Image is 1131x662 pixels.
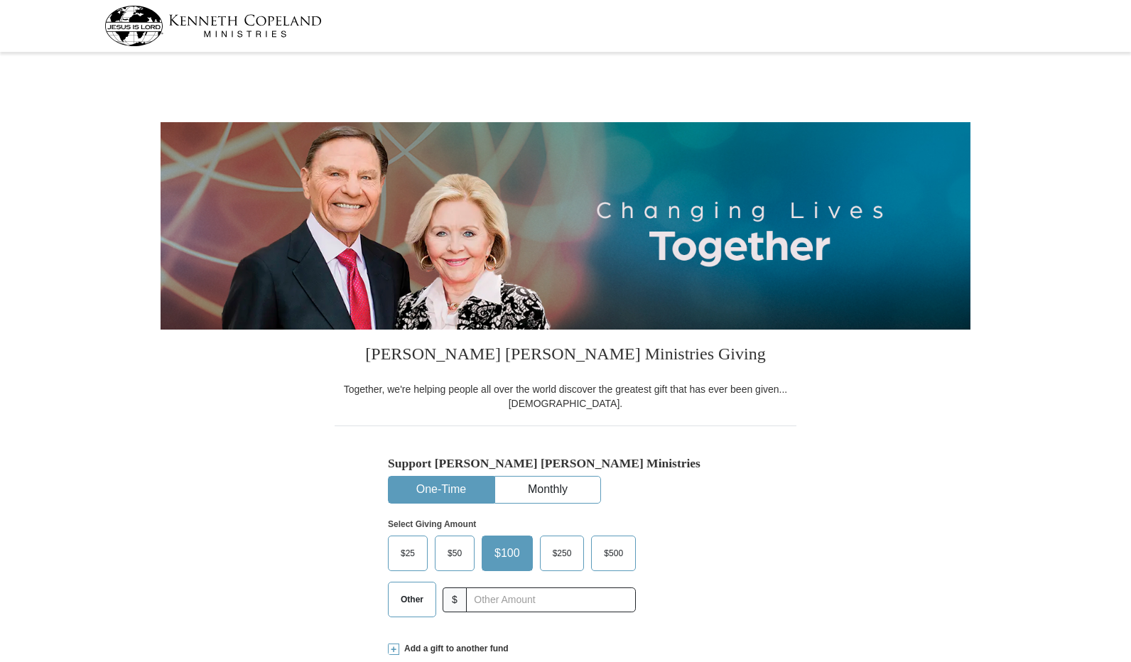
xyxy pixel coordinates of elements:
span: $500 [597,543,630,564]
img: kcm-header-logo.svg [104,6,322,46]
strong: Select Giving Amount [388,519,476,529]
span: Other [394,589,431,610]
h5: Support [PERSON_NAME] [PERSON_NAME] Ministries [388,456,743,471]
button: Monthly [495,477,600,503]
span: $ [443,587,467,612]
span: $250 [546,543,579,564]
span: $50 [440,543,469,564]
span: Add a gift to another fund [399,643,509,655]
div: Together, we're helping people all over the world discover the greatest gift that has ever been g... [335,382,796,411]
h3: [PERSON_NAME] [PERSON_NAME] Ministries Giving [335,330,796,382]
input: Other Amount [466,587,636,612]
span: $100 [487,543,527,564]
span: $25 [394,543,422,564]
button: One-Time [389,477,494,503]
